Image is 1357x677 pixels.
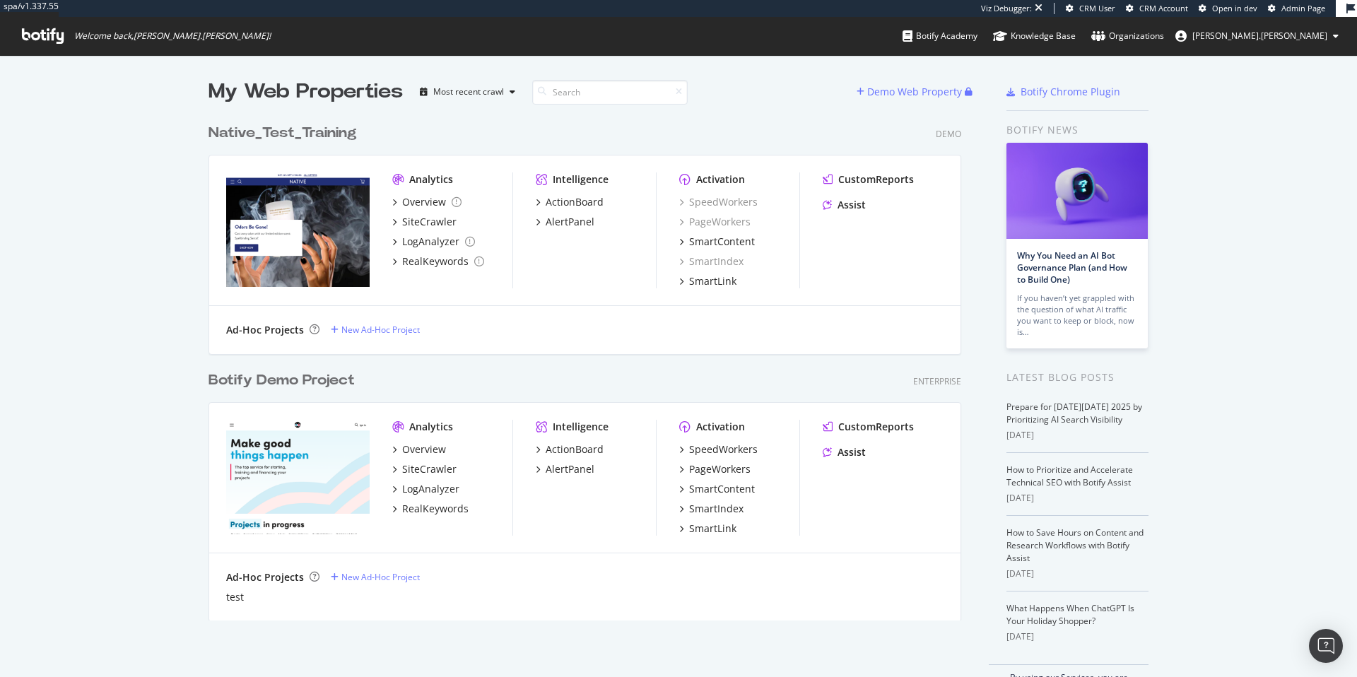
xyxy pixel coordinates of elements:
[1126,3,1188,14] a: CRM Account
[679,502,744,516] a: SmartIndex
[1006,401,1142,425] a: Prepare for [DATE][DATE] 2025 by Prioritizing AI Search Visibility
[1192,30,1327,42] span: meghan.evans
[226,323,304,337] div: Ad-Hoc Projects
[1164,25,1350,47] button: [PERSON_NAME].[PERSON_NAME]
[536,215,594,229] a: AlertPanel
[208,370,355,391] div: Botify Demo Project
[1021,85,1120,99] div: Botify Chrome Plugin
[392,195,462,209] a: Overview
[392,462,457,476] a: SiteCrawler
[402,195,446,209] div: Overview
[1017,293,1137,338] div: If you haven’t yet grappled with the question of what AI traffic you want to keep or block, now is…
[402,215,457,229] div: SiteCrawler
[993,29,1076,43] div: Knowledge Base
[392,442,446,457] a: Overview
[1079,3,1115,13] span: CRM User
[823,420,914,434] a: CustomReports
[402,442,446,457] div: Overview
[679,442,758,457] a: SpeedWorkers
[1006,122,1149,138] div: Botify news
[981,3,1032,14] div: Viz Debugger:
[1006,429,1149,442] div: [DATE]
[208,123,357,143] div: Native_Test_Training
[1091,17,1164,55] a: Organizations
[1091,29,1164,43] div: Organizations
[823,172,914,187] a: CustomReports
[679,462,751,476] a: PageWorkers
[838,198,866,212] div: Assist
[536,442,604,457] a: ActionBoard
[409,420,453,434] div: Analytics
[838,445,866,459] div: Assist
[867,85,962,99] div: Demo Web Property
[689,274,736,288] div: SmartLink
[1268,3,1325,14] a: Admin Page
[341,571,420,583] div: New Ad-Hoc Project
[1309,629,1343,663] div: Open Intercom Messenger
[532,80,688,105] input: Search
[857,86,965,98] a: Demo Web Property
[402,254,469,269] div: RealKeywords
[546,462,594,476] div: AlertPanel
[913,375,961,387] div: Enterprise
[679,254,744,269] a: SmartIndex
[1212,3,1257,13] span: Open in dev
[392,502,469,516] a: RealKeywords
[689,502,744,516] div: SmartIndex
[536,462,594,476] a: AlertPanel
[689,482,755,496] div: SmartContent
[1006,630,1149,643] div: [DATE]
[226,590,244,604] a: test
[402,462,457,476] div: SiteCrawler
[1139,3,1188,13] span: CRM Account
[1006,143,1148,239] img: Why You Need an AI Bot Governance Plan (and How to Build One)
[331,571,420,583] a: New Ad-Hoc Project
[679,274,736,288] a: SmartLink
[546,215,594,229] div: AlertPanel
[823,198,866,212] a: Assist
[903,29,977,43] div: Botify Academy
[857,81,965,103] button: Demo Web Property
[1006,492,1149,505] div: [DATE]
[689,442,758,457] div: SpeedWorkers
[1006,85,1120,99] a: Botify Chrome Plugin
[689,235,755,249] div: SmartContent
[208,370,360,391] a: Botify Demo Project
[208,78,403,106] div: My Web Properties
[546,195,604,209] div: ActionBoard
[679,195,758,209] a: SpeedWorkers
[1199,3,1257,14] a: Open in dev
[392,254,484,269] a: RealKeywords
[1066,3,1115,14] a: CRM User
[553,172,609,187] div: Intelligence
[679,235,755,249] a: SmartContent
[226,172,370,287] img: Native_Test_Training
[392,215,457,229] a: SiteCrawler
[679,215,751,229] a: PageWorkers
[433,88,504,96] div: Most recent crawl
[1006,526,1144,564] a: How to Save Hours on Content and Research Workflows with Botify Assist
[331,324,420,336] a: New Ad-Hoc Project
[414,81,521,103] button: Most recent crawl
[536,195,604,209] a: ActionBoard
[838,420,914,434] div: CustomReports
[1006,464,1133,488] a: How to Prioritize and Accelerate Technical SEO with Botify Assist
[208,106,973,620] div: grid
[1006,567,1149,580] div: [DATE]
[993,17,1076,55] a: Knowledge Base
[696,420,745,434] div: Activation
[392,482,459,496] a: LogAnalyzer
[1006,370,1149,385] div: Latest Blog Posts
[1017,249,1127,285] a: Why You Need an AI Bot Governance Plan (and How to Build One)
[402,502,469,516] div: RealKeywords
[402,235,459,249] div: LogAnalyzer
[689,462,751,476] div: PageWorkers
[823,445,866,459] a: Assist
[679,522,736,536] a: SmartLink
[1006,602,1134,627] a: What Happens When ChatGPT Is Your Holiday Shopper?
[679,482,755,496] a: SmartContent
[903,17,977,55] a: Botify Academy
